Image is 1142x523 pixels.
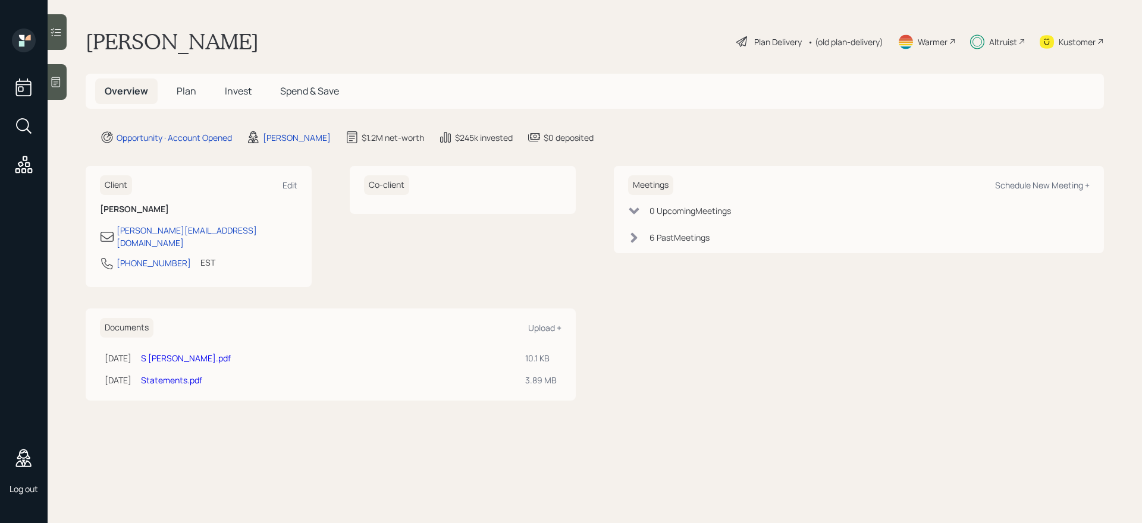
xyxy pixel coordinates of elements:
[528,322,561,333] div: Upload +
[754,36,802,48] div: Plan Delivery
[989,36,1017,48] div: Altruist
[455,131,513,144] div: $245k invested
[362,131,424,144] div: $1.2M net-worth
[544,131,594,144] div: $0 deposited
[86,29,259,55] h1: [PERSON_NAME]
[918,36,948,48] div: Warmer
[117,224,297,249] div: [PERSON_NAME][EMAIL_ADDRESS][DOMAIN_NAME]
[263,131,331,144] div: [PERSON_NAME]
[525,374,557,386] div: 3.89 MB
[628,175,673,195] h6: Meetings
[141,374,202,386] a: Statements.pdf
[283,179,297,191] div: Edit
[995,179,1090,191] div: Schedule New Meeting +
[177,84,196,97] span: Plan
[117,257,191,269] div: [PHONE_NUMBER]
[525,352,557,364] div: 10.1 KB
[650,204,731,217] div: 0 Upcoming Meeting s
[141,352,231,364] a: S [PERSON_NAME].pdf
[100,204,297,215] h6: [PERSON_NAME]
[650,231,710,244] div: 6 Past Meeting s
[280,84,339,97] span: Spend & Save
[100,318,153,338] h6: Documents
[105,352,131,364] div: [DATE]
[225,84,252,97] span: Invest
[105,84,148,97] span: Overview
[808,36,883,48] div: • (old plan-delivery)
[117,131,232,144] div: Opportunity · Account Opened
[105,374,131,386] div: [DATE]
[200,256,215,269] div: EST
[100,175,132,195] h6: Client
[10,483,38,494] div: Log out
[1059,36,1096,48] div: Kustomer
[364,175,409,195] h6: Co-client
